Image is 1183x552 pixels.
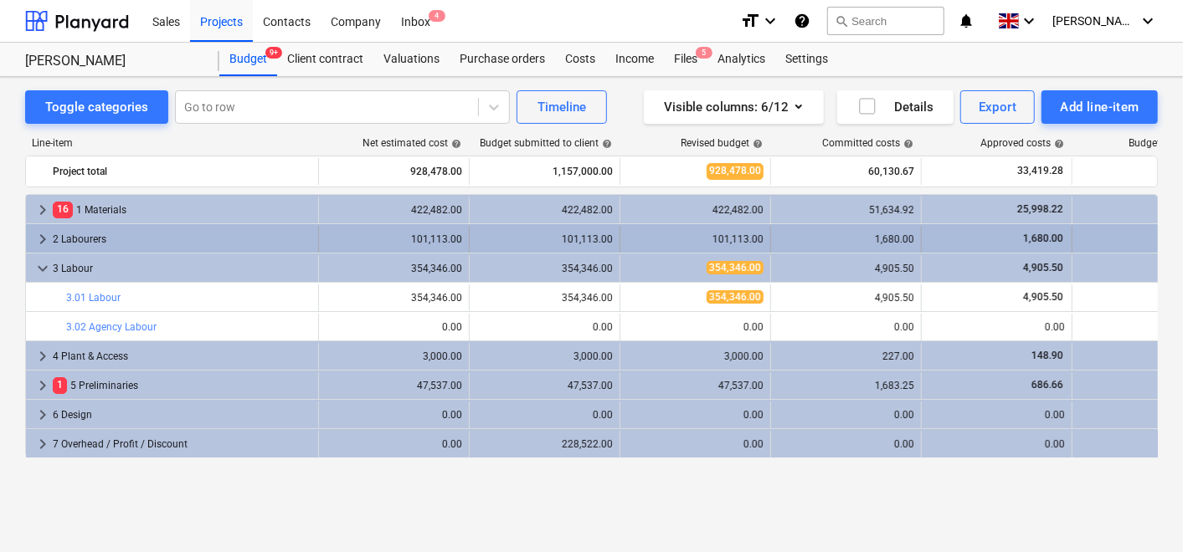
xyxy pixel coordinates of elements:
div: Net estimated cost [363,137,461,149]
div: 2 Labourers [53,226,311,253]
div: 3 Labour [53,255,311,282]
div: 4,905.50 [778,292,914,304]
div: Revised budget [681,137,763,149]
a: Costs [555,43,605,76]
div: 422,482.00 [627,204,764,216]
button: Visible columns:6/12 [644,90,824,124]
div: 0.00 [326,321,462,333]
span: 148.90 [1030,350,1065,361]
div: 928,478.00 [326,158,462,185]
a: Budget9+ [219,43,277,76]
div: 354,346.00 [326,292,462,304]
div: 0.00 [627,321,764,333]
div: 422,482.00 [476,204,613,216]
div: Visible columns : 6/12 [664,96,804,118]
span: 16 [53,202,73,217]
span: 4,905.50 [1021,291,1065,303]
span: 33,419.28 [1016,164,1065,178]
a: Purchase orders [450,43,555,76]
span: keyboard_arrow_down [33,258,53,279]
button: Add line-item [1042,90,1158,124]
div: 0.00 [627,409,764,421]
div: Details [857,96,934,118]
div: 101,113.00 [476,233,613,245]
span: 5 [696,47,712,59]
span: keyboard_arrow_right [33,200,53,220]
a: Analytics [707,43,775,76]
span: 928,478.00 [707,163,764,179]
div: 228,522.00 [476,438,613,450]
div: 4,905.50 [778,263,914,274]
div: Chat Widget [1099,472,1183,552]
div: Budget [219,43,277,76]
a: Files5 [664,43,707,76]
span: help [448,139,461,149]
button: Timeline [517,90,607,124]
span: help [599,139,612,149]
a: Valuations [373,43,450,76]
button: Details [837,90,954,124]
a: 3.01 Labour [66,292,121,304]
a: Settings [775,43,838,76]
span: keyboard_arrow_right [33,434,53,454]
span: 25,998.22 [1016,203,1065,215]
div: Timeline [537,96,586,118]
div: 0.00 [778,321,914,333]
div: 3,000.00 [476,350,613,362]
div: 51,634.92 [778,204,914,216]
button: Toggle categories [25,90,168,124]
div: 101,113.00 [326,233,462,245]
div: 0.00 [326,409,462,421]
div: Toggle categories [45,96,148,118]
div: 5 Preliminaries [53,372,311,399]
div: 354,346.00 [476,292,613,304]
span: keyboard_arrow_right [33,405,53,425]
span: help [1051,139,1064,149]
div: 0.00 [476,409,613,421]
div: 7 Overhead / Profit / Discount [53,431,311,457]
div: Line-item [25,137,318,149]
div: 0.00 [476,321,613,333]
div: [PERSON_NAME] [25,53,199,70]
div: 4 Plant & Access [53,343,311,370]
div: 0.00 [928,409,1065,421]
div: 0.00 [627,438,764,450]
div: Add line-item [1060,96,1139,118]
div: Project total [53,158,311,185]
a: Income [605,43,664,76]
div: 0.00 [928,321,1065,333]
span: 4 [429,10,445,22]
a: 3.02 Agency Labour [66,321,157,333]
div: 1 Materials [53,197,311,223]
div: Approved costs [980,137,1064,149]
a: Client contract [277,43,373,76]
span: 354,346.00 [707,261,764,274]
div: 354,346.00 [476,263,613,274]
div: 47,537.00 [326,380,462,391]
div: Export [979,96,1017,118]
div: 354,346.00 [326,263,462,274]
div: 6 Design [53,401,311,428]
div: 0.00 [778,438,914,450]
button: Export [960,90,1036,124]
div: 47,537.00 [627,380,764,391]
div: Budget submitted to client [480,137,612,149]
span: 686.66 [1030,379,1065,391]
span: 354,346.00 [707,290,764,304]
div: 227.00 [778,350,914,362]
div: 47,537.00 [476,380,613,391]
span: help [749,139,763,149]
div: 1,683.25 [778,380,914,391]
div: 1,157,000.00 [476,158,613,185]
span: keyboard_arrow_right [33,346,53,366]
span: 4,905.50 [1021,262,1065,273]
span: help [900,139,913,149]
div: 3,000.00 [326,350,462,362]
span: keyboard_arrow_right [33,229,53,249]
div: 422,482.00 [326,204,462,216]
